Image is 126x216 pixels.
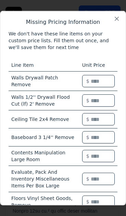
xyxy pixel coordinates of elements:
td: Evaluate, Pack And Inventory Miscellaneous Items Per Box Large [9,166,79,192]
h2: Missing Pricing Information [9,19,117,25]
th: Line Item [9,59,79,72]
td: Walls 1/2'' Drywall Flood Cut (lf) 2' Remove [9,91,79,110]
td: Floors Vinyl Sheet Goods, Remove [9,192,79,211]
h3: We don't have these line items on your custom price lists. Fill them out once, and we'll save the... [9,30,117,51]
td: Baseboard 3 1/4'' Remove [9,128,79,146]
td: Ceiling Tile 2x4 Remove [9,110,79,128]
td: Walls Drywall Patch Remove [9,71,79,91]
td: Contents Manipulation Large Room [9,146,79,166]
th: Unit Price [79,59,117,72]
